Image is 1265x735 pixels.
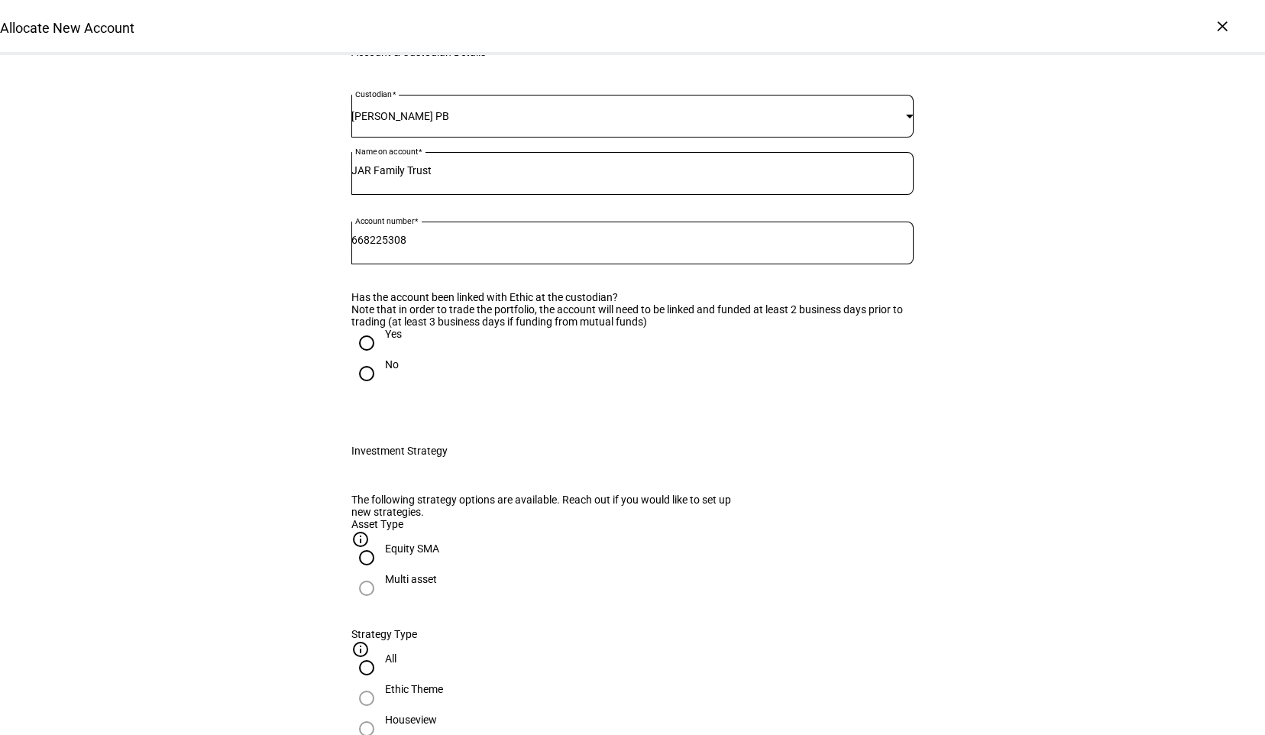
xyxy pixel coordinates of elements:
[351,494,745,518] div: The following strategy options are available. Reach out if you would like to set up new strategies.
[385,652,396,665] div: All
[351,518,914,542] plt-strategy-filter-column-header: Asset Type
[385,328,402,340] div: Yes
[385,542,439,555] div: Equity SMA
[351,234,914,246] input: Account number
[355,216,414,225] mat-label: Account number
[351,628,914,640] div: Strategy Type
[351,518,914,530] div: Asset Type
[351,110,449,122] span: [PERSON_NAME] PB
[351,445,448,457] div: Investment Strategy
[351,291,914,303] div: Has the account been linked with Ethic at the custodian?
[355,147,419,156] mat-label: Name on account
[385,358,399,371] div: No
[351,530,370,549] mat-icon: info_outline
[351,303,914,328] div: Note that in order to trade the portfolio, the account will need to be linked and funded at least...
[1210,14,1234,38] div: ×
[355,89,392,99] mat-label: Custodian
[351,640,370,659] mat-icon: info_outline
[351,628,914,652] plt-strategy-filter-column-header: Strategy Type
